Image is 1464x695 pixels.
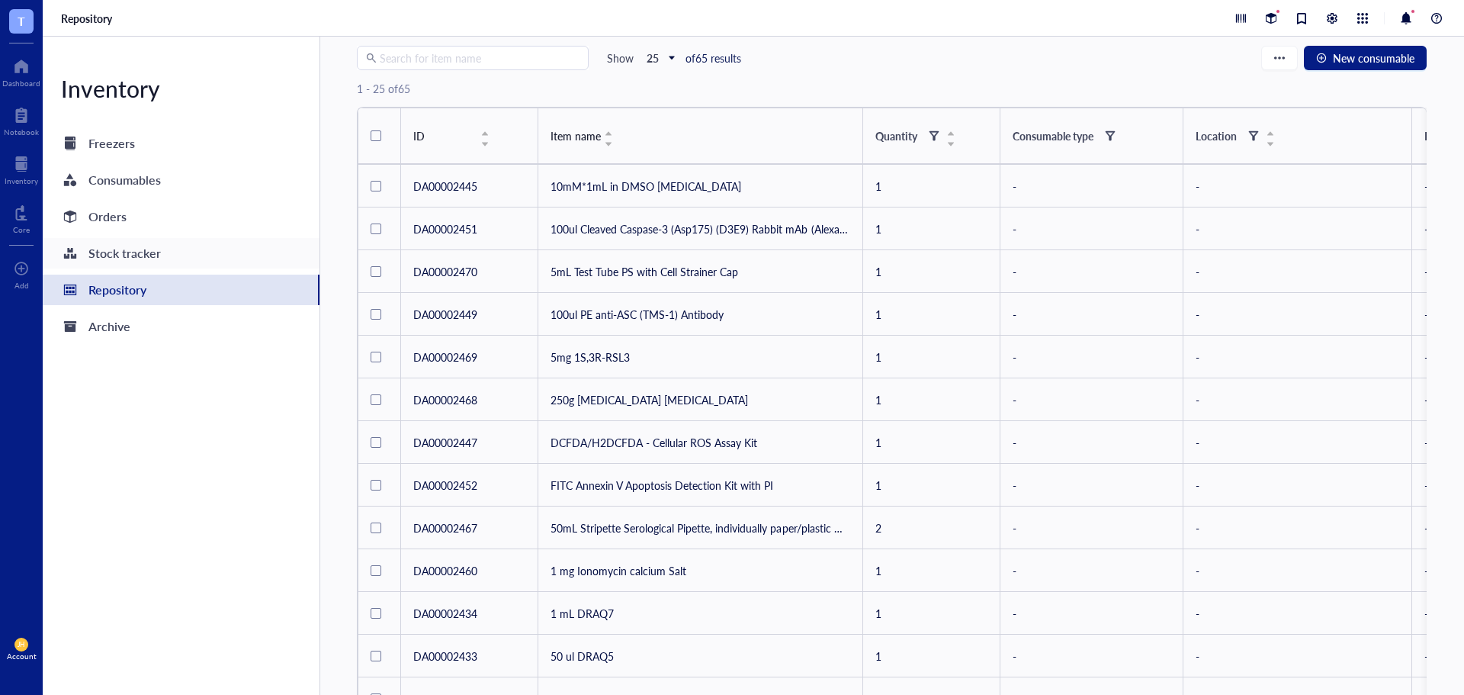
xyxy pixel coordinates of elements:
td: - [1000,293,1183,336]
td: 10mM*1mL in DMSO [MEDICAL_DATA] [538,165,863,208]
td: 1 [863,464,1000,507]
div: - [1196,477,1399,494]
div: Account [7,652,37,661]
div: - [1196,263,1399,280]
td: 1 [863,250,1000,293]
a: Notebook [4,103,39,137]
span: T [18,11,25,31]
a: Stock tracker [43,238,319,269]
span: JH [18,641,25,648]
div: Consumables [88,169,161,191]
div: Add [14,281,29,290]
td: DA00002452 [401,464,538,507]
div: - [1196,605,1399,622]
div: Stock tracker [88,243,161,264]
td: 100ul PE anti-ASC (TMS-1) Antibody [538,293,863,336]
div: Notebook [4,127,39,137]
div: Freezers [88,133,135,154]
a: Freezers [43,128,319,159]
div: Archive [88,316,130,337]
td: - [1000,208,1183,250]
div: - [1196,391,1399,408]
span: Item name [551,127,601,144]
td: 250g [MEDICAL_DATA] [MEDICAL_DATA] [538,378,863,421]
td: DA00002470 [401,250,538,293]
b: 25 [647,50,659,66]
td: - [1000,165,1183,208]
td: DA00002447 [401,421,538,464]
td: DA00002469 [401,336,538,378]
td: - [1000,464,1183,507]
td: - [1000,549,1183,592]
div: ID [413,127,477,144]
a: Inventory [5,152,38,185]
td: 1 [863,549,1000,592]
td: 5mg 1S,3R-RSL3 [538,336,863,378]
div: - [1196,349,1399,365]
a: Consumables [43,165,319,195]
div: Core [13,225,30,234]
td: 1 mg Ionomycin calcium Salt [538,549,863,592]
td: DA00002467 [401,507,538,549]
div: Repository [88,279,146,301]
td: DA00002434 [401,592,538,635]
td: DA00002460 [401,549,538,592]
a: Repository [61,11,115,25]
td: 1 [863,293,1000,336]
a: Core [13,201,30,234]
td: 1 [863,592,1000,635]
td: - [1000,336,1183,378]
td: - [1000,635,1183,677]
div: Location [1196,127,1237,144]
td: 1 [863,208,1000,250]
td: 1 mL DRAQ7 [538,592,863,635]
div: - [1196,562,1399,579]
td: FITC Annexin V Apoptosis Detection Kit with PI [538,464,863,507]
td: DA00002445 [401,165,538,208]
div: - [1196,648,1399,664]
th: Item name [538,108,863,164]
div: - [1196,306,1399,323]
div: Inventory [5,176,38,185]
td: DA00002449 [401,293,538,336]
td: 1 [863,635,1000,677]
td: 100ul Cleaved Caspase-3 (Asp175) (D3E9) Rabbit mAb (Alexa [MEDICAL_DATA] 647 Conjugate) [538,208,863,250]
div: - [1196,220,1399,237]
td: - [1000,592,1183,635]
div: Consumable type [1013,127,1093,144]
td: DA00002433 [401,635,538,677]
button: New consumable [1304,46,1427,70]
td: 1 [863,378,1000,421]
td: DA00002451 [401,208,538,250]
td: - [1000,378,1183,421]
td: 1 [863,165,1000,208]
a: Archive [43,311,319,342]
div: - [1196,178,1399,195]
td: DCFDA/H2DCFDA - Cellular ROS Assay Kit [538,421,863,464]
div: Inventory [43,73,319,104]
a: Dashboard [2,54,40,88]
div: Dashboard [2,79,40,88]
div: Orders [88,206,127,227]
td: 1 [863,421,1000,464]
td: - [1000,421,1183,464]
div: Quantity [875,127,917,144]
a: Orders [43,201,319,232]
span: New consumable [1333,52,1414,64]
td: 1 [863,336,1000,378]
td: 5mL Test Tube PS with Cell Strainer Cap [538,250,863,293]
td: 2 [863,507,1000,549]
td: 50mL Stripette Serological Pipette, individually paper/plastic wrapped [538,507,863,549]
div: - [1196,520,1399,536]
div: 1 - 25 of 65 [357,82,410,95]
div: Show [607,51,634,65]
td: - [1000,250,1183,293]
div: - [1196,434,1399,451]
td: - [1000,507,1183,549]
div: of 65 results [685,51,741,65]
td: DA00002468 [401,378,538,421]
td: 50 ul DRAQ5 [538,635,863,677]
a: Repository [43,275,319,305]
